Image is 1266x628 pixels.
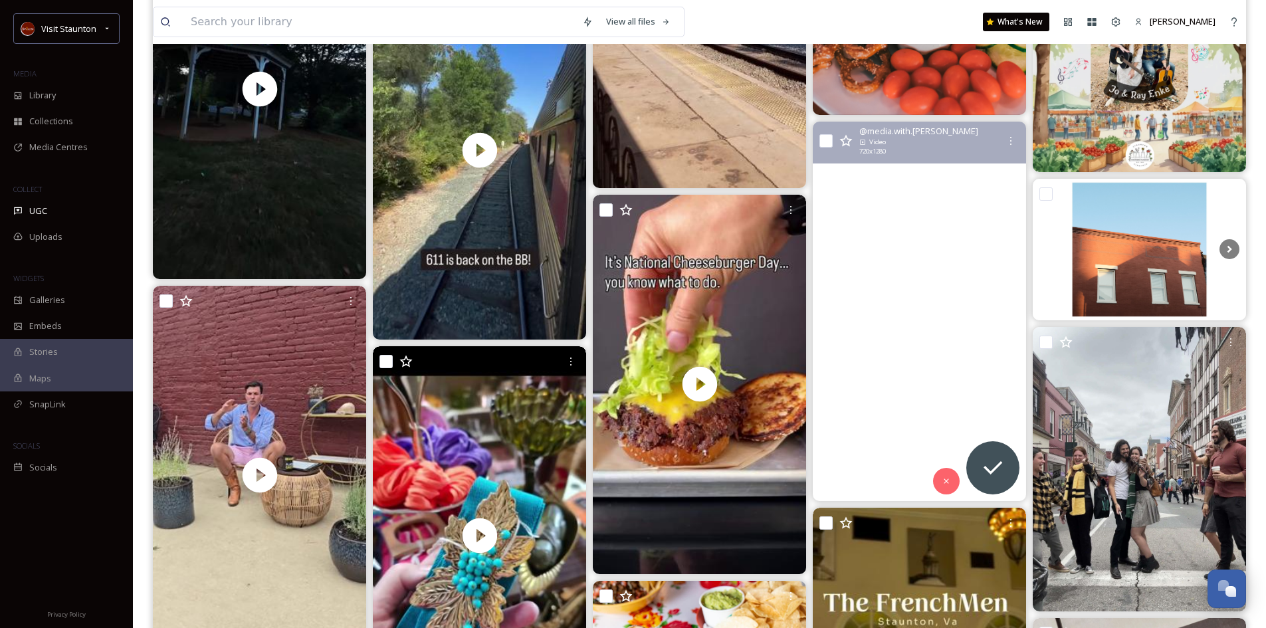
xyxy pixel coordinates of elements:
[983,13,1049,31] a: What's New
[13,68,37,78] span: MEDIA
[29,346,58,358] span: Stories
[1150,15,1215,27] span: [PERSON_NAME]
[599,9,677,35] a: View all files
[13,441,40,451] span: SOCIALS
[29,141,88,154] span: Media Centres
[593,195,806,574] video: It’s National Cheeseburger Day plans = handled #remedyburger #vafoodie #vafood #smashburger #smas...
[29,461,57,474] span: Socials
[184,7,576,37] input: Search your library
[29,398,66,411] span: SnapLink
[1208,570,1246,608] button: Open Chat
[41,23,96,35] span: Visit Staunton
[29,320,62,332] span: Embeds
[593,195,806,574] img: thumbnail
[29,372,51,385] span: Maps
[47,610,86,619] span: Privacy Policy
[13,273,44,283] span: WIDGETS
[47,605,86,621] a: Privacy Policy
[21,22,35,35] img: images.png
[13,184,42,194] span: COLLECT
[1033,179,1246,321] img: Queen City of the Shenandoah Valley. . . . #staunton #virginia #queencity #shenandoah #shenandoah...
[859,147,886,156] span: 720 x 1280
[29,231,62,243] span: Uploads
[813,122,1026,501] video: 🌿✨ The Garden of Eden turned into a runway last night at theboxstaunton — and y’all ATE. Everyone...
[29,294,65,306] span: Galleries
[869,138,886,147] span: Video
[29,115,73,128] span: Collections
[1033,327,1246,611] img: One of my favorite fall events that happens in my area is Stauntons annual Mischief and Magic fes...
[29,89,56,102] span: Library
[29,205,47,217] span: UGC
[1128,9,1222,35] a: [PERSON_NAME]
[859,125,978,138] span: @ media.with.[PERSON_NAME]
